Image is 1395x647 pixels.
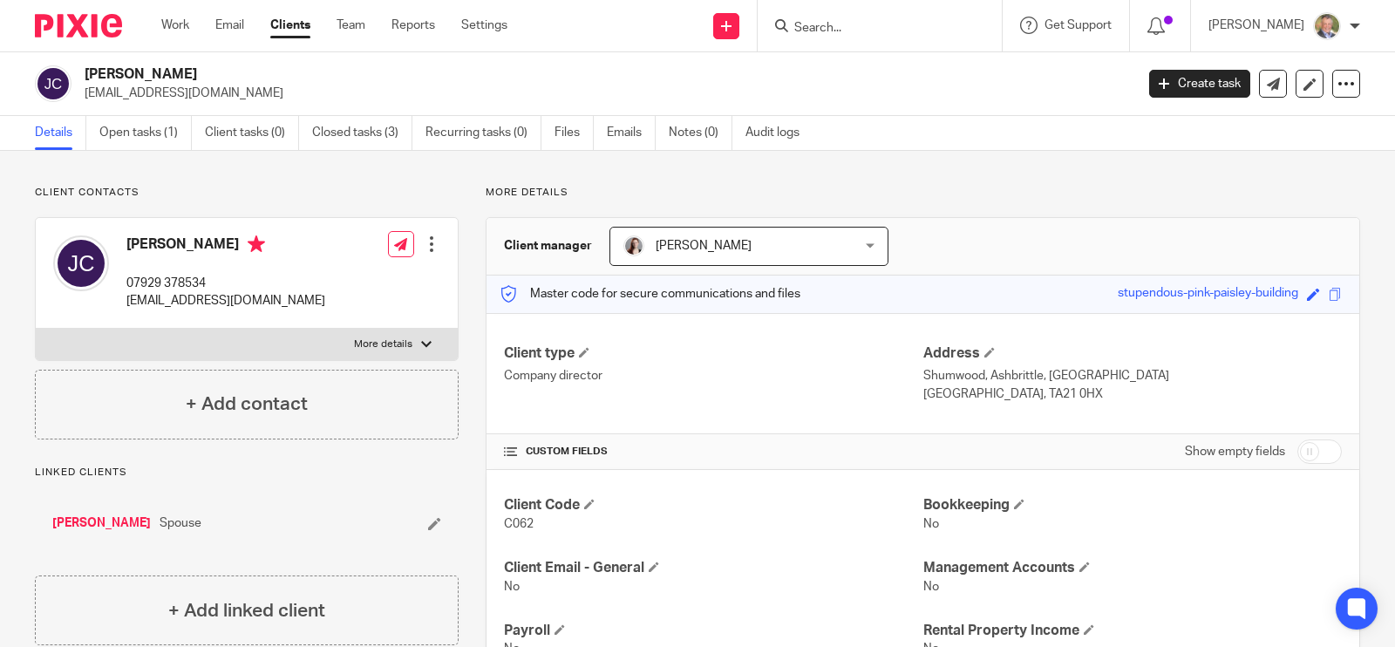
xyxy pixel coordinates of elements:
h4: [PERSON_NAME] [126,235,325,257]
a: Email [215,17,244,34]
img: Pixie [35,14,122,37]
a: Audit logs [745,116,813,150]
img: High%20Res%20Andrew%20Price%20Accountants%20_Poppy%20Jakes%20Photography-3%20-%20Copy.jpg [623,235,644,256]
a: Open tasks (1) [99,116,192,150]
a: [PERSON_NAME] [52,514,151,532]
a: Closed tasks (3) [312,116,412,150]
a: Create task [1149,70,1250,98]
h3: Client manager [504,237,592,255]
i: Primary [248,235,265,253]
p: Shumwood, Ashbrittle, [GEOGRAPHIC_DATA] [923,367,1342,385]
a: Recurring tasks (0) [425,116,541,150]
span: [PERSON_NAME] [656,240,752,252]
a: Emails [607,116,656,150]
p: Client contacts [35,186,459,200]
p: More details [486,186,1360,200]
span: No [923,581,939,593]
p: [EMAIL_ADDRESS][DOMAIN_NAME] [85,85,1123,102]
p: Master code for secure communications and files [500,285,800,303]
label: Show empty fields [1185,443,1285,460]
p: Linked clients [35,466,459,480]
img: svg%3E [53,235,109,291]
h4: Management Accounts [923,559,1342,577]
h4: Client type [504,344,922,363]
p: [GEOGRAPHIC_DATA], TA21 0HX [923,385,1342,403]
p: [EMAIL_ADDRESS][DOMAIN_NAME] [126,292,325,310]
a: Reports [391,17,435,34]
a: Clients [270,17,310,34]
h4: CUSTOM FIELDS [504,445,922,459]
p: [PERSON_NAME] [1208,17,1304,34]
span: Spouse [160,514,201,532]
a: Files [555,116,594,150]
h4: Payroll [504,622,922,640]
h4: Client Email - General [504,559,922,577]
p: 07929 378534 [126,275,325,292]
a: Settings [461,17,507,34]
h4: + Add linked client [168,597,325,624]
h2: [PERSON_NAME] [85,65,915,84]
a: Client tasks (0) [205,116,299,150]
a: Notes (0) [669,116,732,150]
a: Details [35,116,86,150]
span: No [504,581,520,593]
p: More details [354,337,412,351]
p: Company director [504,367,922,385]
span: C062 [504,518,534,530]
h4: Rental Property Income [923,622,1342,640]
h4: Client Code [504,496,922,514]
h4: Bookkeeping [923,496,1342,514]
input: Search [793,21,949,37]
div: stupendous-pink-paisley-building [1118,284,1298,304]
h4: + Add contact [186,391,308,418]
a: Work [161,17,189,34]
a: Team [337,17,365,34]
img: svg%3E [35,65,71,102]
span: No [923,518,939,530]
span: Get Support [1045,19,1112,31]
img: High%20Res%20Andrew%20Price%20Accountants_Poppy%20Jakes%20photography-1109.jpg [1313,12,1341,40]
h4: Address [923,344,1342,363]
